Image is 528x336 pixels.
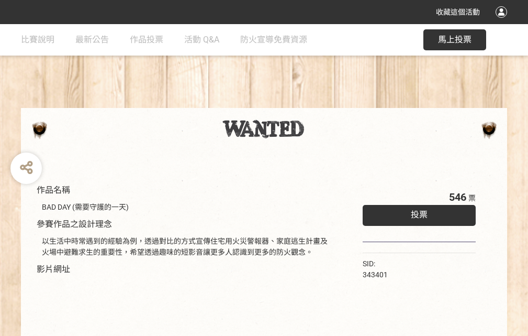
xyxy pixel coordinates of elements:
span: 影片網址 [37,264,70,274]
span: 作品投票 [130,35,163,45]
a: 防火宣導免費資源 [240,24,307,56]
a: 活動 Q&A [184,24,219,56]
span: 比賽說明 [21,35,54,45]
a: 作品投票 [130,24,163,56]
a: 最新公告 [75,24,109,56]
button: 馬上投票 [423,29,486,50]
span: 作品名稱 [37,185,70,195]
a: 比賽說明 [21,24,54,56]
div: 以生活中時常遇到的經驗為例，透過對比的方式宣傳住宅用火災警報器、家庭逃生計畫及火場中避難求生的重要性，希望透過趣味的短影音讓更多人認識到更多的防火觀念。 [42,236,331,258]
span: 馬上投票 [438,35,471,45]
div: BAD DAY (需要守護的一天) [42,202,331,213]
span: 投票 [411,210,428,220]
span: 收藏這個活動 [436,8,480,16]
span: 546 [449,191,466,203]
span: 參賽作品之設計理念 [37,219,112,229]
span: 防火宣導免費資源 [240,35,307,45]
span: 票 [468,194,476,202]
span: 活動 Q&A [184,35,219,45]
iframe: Facebook Share [390,258,443,269]
span: 最新公告 [75,35,109,45]
span: SID: 343401 [363,259,388,279]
